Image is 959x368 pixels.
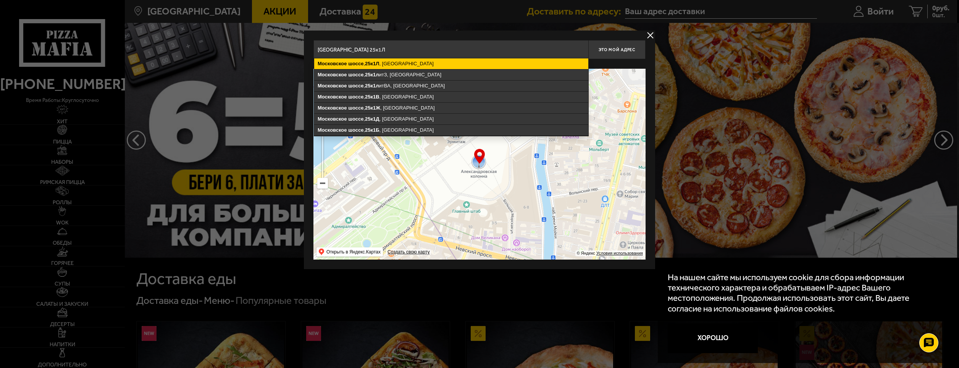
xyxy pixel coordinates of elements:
[646,31,655,40] button: delivery type
[365,61,379,66] ymaps: 25к1Л
[313,40,588,59] input: Введите адрес доставки
[348,94,363,100] ymaps: шоссе
[365,105,380,111] ymaps: 25к1Ж
[326,247,381,257] ymaps: Открыть в Яндекс.Картах
[365,94,379,100] ymaps: 25к1В
[599,47,635,52] span: Это мой адрес
[318,72,347,77] ymaps: Московское
[314,92,588,102] ymaps: , , [GEOGRAPHIC_DATA]
[318,127,347,133] ymaps: Московское
[314,58,588,69] ymaps: , , [GEOGRAPHIC_DATA]
[318,94,347,100] ymaps: Московское
[365,116,379,122] ymaps: 25к1Д
[314,125,588,136] ymaps: , , [GEOGRAPHIC_DATA]
[365,83,379,89] ymaps: 25к1л
[348,105,363,111] ymaps: шоссе
[318,61,347,66] ymaps: Московское
[314,81,588,91] ymaps: , итВА, [GEOGRAPHIC_DATA]
[318,83,347,89] ymaps: Московское
[348,127,363,133] ymaps: шоссе
[314,69,588,80] ymaps: , итЗ, [GEOGRAPHIC_DATA]
[314,114,588,124] ymaps: , , [GEOGRAPHIC_DATA]
[596,251,643,255] a: Условия использования
[588,40,646,59] button: Это мой адрес
[313,61,421,67] p: Укажите дом на карте или в поле ввода
[348,116,363,122] ymaps: шоссе
[316,247,383,257] ymaps: Открыть в Яндекс.Картах
[668,323,758,353] button: Хорошо
[348,83,363,89] ymaps: шоссе
[318,116,347,122] ymaps: Московское
[577,251,595,255] ymaps: © Яндекс
[348,72,363,77] ymaps: шоссе
[348,61,363,66] ymaps: шоссе
[365,72,379,77] ymaps: 25к1л
[668,272,931,314] p: На нашем сайте мы используем cookie для сбора информации технического характера и обрабатываем IP...
[386,249,431,255] a: Создать свою карту
[365,127,379,133] ymaps: 25к1Б
[318,105,347,111] ymaps: Московское
[314,103,588,113] ymaps: , , [GEOGRAPHIC_DATA]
